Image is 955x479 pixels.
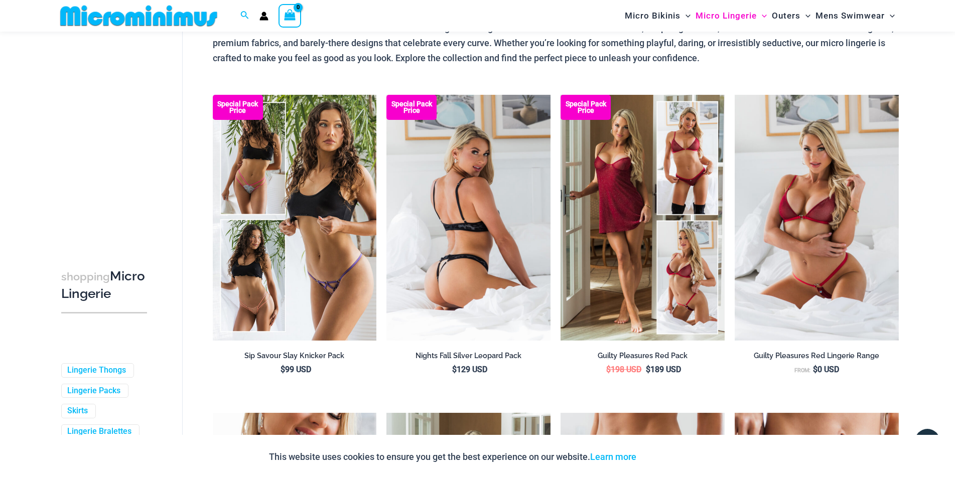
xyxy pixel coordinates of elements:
[590,451,636,462] a: Learn more
[213,351,377,364] a: Sip Savour Slay Knicker Pack
[213,95,377,341] img: Collection Pack (9)
[800,3,810,29] span: Menu Toggle
[213,21,899,65] p: Seduction meets confidence with Microminimus micro lingerie. Designed for those who embrace their...
[386,101,437,114] b: Special Pack Price
[67,386,120,396] a: Lingerie Packs
[279,4,302,27] a: View Shopping Cart, empty
[61,268,147,302] h3: Micro Lingerie
[386,351,551,364] a: Nights Fall Silver Leopard Pack
[680,3,691,29] span: Menu Toggle
[813,365,839,374] bdi: 0 USD
[769,3,813,29] a: OutersMenu ToggleMenu Toggle
[693,3,769,29] a: Micro LingerieMenu ToggleMenu Toggle
[240,10,249,22] a: Search icon link
[815,3,885,29] span: Mens Swimwear
[561,95,725,341] a: Guilty Pleasures Red Collection Pack F Guilty Pleasures Red Collection Pack BGuilty Pleasures Red...
[813,3,897,29] a: Mens SwimwearMenu ToggleMenu Toggle
[213,351,377,361] h2: Sip Savour Slay Knicker Pack
[61,270,110,283] span: shopping
[281,365,285,374] span: $
[735,95,899,341] img: Guilty Pleasures Red 1045 Bra 689 Micro 05
[213,101,263,114] b: Special Pack Price
[622,3,693,29] a: Micro BikinisMenu ToggleMenu Toggle
[386,95,551,341] a: Nights Fall Silver Leopard 1036 Bra 6046 Thong 09v2 Nights Fall Silver Leopard 1036 Bra 6046 Thon...
[772,3,800,29] span: Outers
[281,365,311,374] bdi: 99 USD
[386,351,551,361] h2: Nights Fall Silver Leopard Pack
[259,12,268,21] a: Account icon link
[269,449,636,464] p: This website uses cookies to ensure you get the best experience on our website.
[561,351,725,364] a: Guilty Pleasures Red Pack
[735,351,899,364] a: Guilty Pleasures Red Lingerie Range
[67,365,126,376] a: Lingerie Thongs
[606,365,641,374] bdi: 198 USD
[67,427,131,437] a: Lingerie Bralettes
[561,101,611,114] b: Special Pack Price
[885,3,895,29] span: Menu Toggle
[644,445,687,469] button: Accept
[56,5,221,27] img: MM SHOP LOGO FLAT
[386,95,551,341] img: Nights Fall Silver Leopard 1036 Bra 6046 Thong 11
[735,95,899,341] a: Guilty Pleasures Red 1045 Bra 689 Micro 05Guilty Pleasures Red 1045 Bra 689 Micro 06Guilty Pleasu...
[757,3,767,29] span: Menu Toggle
[625,3,680,29] span: Micro Bikinis
[735,351,899,361] h2: Guilty Pleasures Red Lingerie Range
[61,36,152,237] iframe: TrustedSite Certified
[561,95,725,341] img: Guilty Pleasures Red Collection Pack F
[794,367,810,374] span: From:
[813,365,817,374] span: $
[621,2,899,30] nav: Site Navigation
[696,3,757,29] span: Micro Lingerie
[452,365,487,374] bdi: 129 USD
[213,95,377,341] a: Collection Pack (9) Collection Pack b (5)Collection Pack b (5)
[646,365,650,374] span: $
[646,365,681,374] bdi: 189 USD
[452,365,457,374] span: $
[561,351,725,361] h2: Guilty Pleasures Red Pack
[606,365,611,374] span: $
[67,406,88,417] a: Skirts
